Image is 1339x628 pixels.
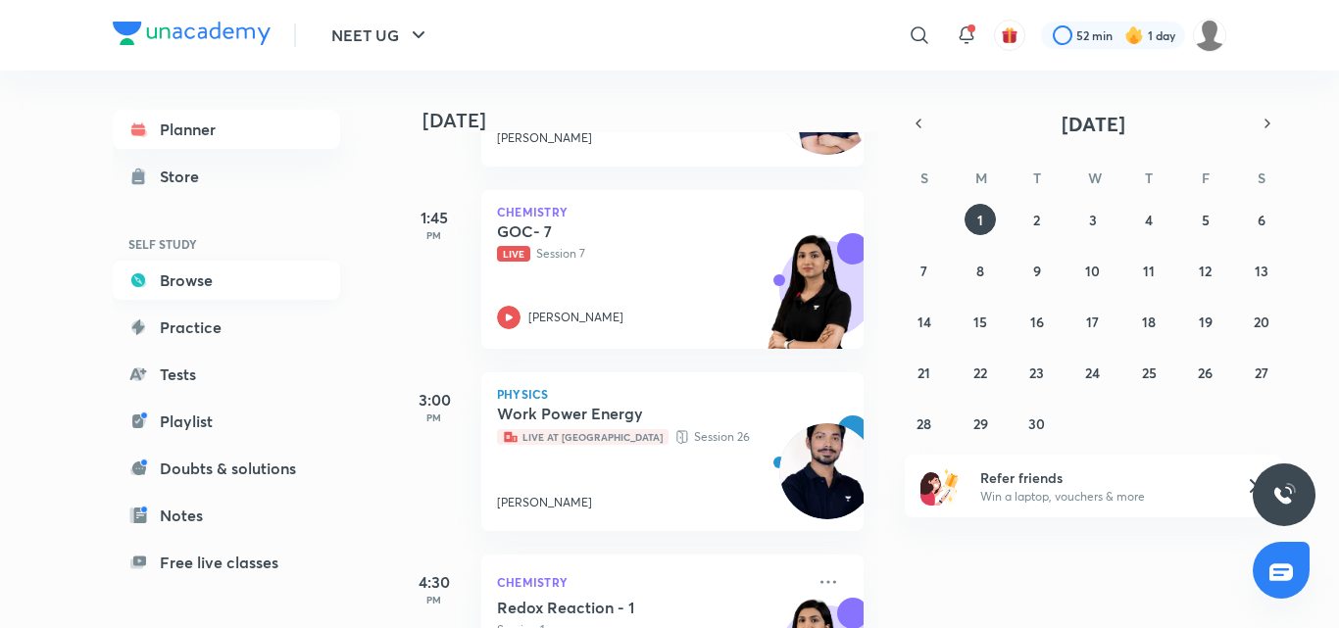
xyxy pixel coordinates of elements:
img: referral [920,466,960,506]
abbr: September 15, 2025 [973,313,987,331]
h6: SELF STUDY [113,227,340,261]
abbr: September 25, 2025 [1142,363,1157,382]
img: Company Logo [113,22,271,45]
span: [DATE] [1062,111,1125,137]
p: Win a laptop, vouchers & more [980,488,1221,506]
abbr: September 10, 2025 [1085,262,1100,280]
abbr: September 19, 2025 [1199,313,1213,331]
span: Live at [GEOGRAPHIC_DATA] [497,429,669,445]
a: Tests [113,355,340,394]
button: September 16, 2025 [1021,306,1053,337]
div: Store [160,165,211,188]
button: NEET UG [320,16,442,55]
button: September 10, 2025 [1077,255,1109,286]
button: September 5, 2025 [1190,204,1221,235]
img: streak [1124,25,1144,45]
p: Physics [497,388,848,400]
button: September 25, 2025 [1133,357,1165,388]
img: unacademy [756,233,864,368]
button: September 12, 2025 [1190,255,1221,286]
h5: 1:45 [395,206,473,229]
button: September 19, 2025 [1190,306,1221,337]
abbr: Wednesday [1088,169,1102,187]
h5: Redox Reaction - 1 [497,598,741,617]
abbr: September 23, 2025 [1029,363,1044,382]
button: September 13, 2025 [1246,255,1277,286]
abbr: September 6, 2025 [1258,211,1265,229]
p: Chemistry [497,206,848,217]
button: September 1, 2025 [965,204,996,235]
abbr: September 4, 2025 [1145,211,1153,229]
button: avatar [994,20,1025,51]
button: September 26, 2025 [1190,357,1221,388]
button: September 9, 2025 [1021,255,1053,286]
button: September 20, 2025 [1246,306,1277,337]
button: September 29, 2025 [965,408,996,439]
abbr: September 26, 2025 [1198,363,1213,382]
abbr: Saturday [1258,169,1265,187]
button: September 22, 2025 [965,357,996,388]
abbr: Sunday [920,169,928,187]
abbr: September 12, 2025 [1199,262,1212,280]
a: Company Logo [113,22,271,50]
button: September 11, 2025 [1133,255,1165,286]
abbr: September 27, 2025 [1255,363,1268,382]
abbr: September 30, 2025 [1028,414,1045,433]
p: [PERSON_NAME] [497,129,592,147]
abbr: September 29, 2025 [973,414,988,433]
h5: 3:00 [395,388,473,411]
button: September 3, 2025 [1077,204,1109,235]
button: September 18, 2025 [1133,306,1165,337]
abbr: September 22, 2025 [973,363,987,382]
abbr: September 18, 2025 [1142,313,1156,331]
abbr: September 1, 2025 [977,211,983,229]
img: ttu [1272,483,1296,507]
a: Free live classes [113,543,340,582]
button: September 7, 2025 [909,255,940,286]
p: Session 26 [497,427,805,447]
a: Doubts & solutions [113,449,340,488]
a: Playlist [113,402,340,441]
abbr: September 17, 2025 [1086,313,1099,331]
abbr: September 14, 2025 [917,313,931,331]
button: September 24, 2025 [1077,357,1109,388]
abbr: Monday [975,169,987,187]
p: Session 7 [497,245,805,263]
abbr: Tuesday [1033,169,1041,187]
abbr: September 20, 2025 [1254,313,1269,331]
abbr: September 9, 2025 [1033,262,1041,280]
button: September 6, 2025 [1246,204,1277,235]
abbr: September 5, 2025 [1202,211,1210,229]
button: September 2, 2025 [1021,204,1053,235]
p: [PERSON_NAME] [497,494,592,511]
a: Practice [113,308,340,347]
p: [PERSON_NAME] [528,309,623,326]
button: September 21, 2025 [909,357,940,388]
abbr: September 8, 2025 [976,262,984,280]
button: September 27, 2025 [1246,357,1277,388]
a: Store [113,157,340,196]
h5: 4:30 [395,570,473,594]
h4: [DATE] [422,109,883,132]
h6: Refer friends [980,467,1221,488]
h5: GOC- 7 [497,221,741,241]
span: Live [497,246,530,262]
p: PM [395,411,473,423]
p: PM [395,229,473,241]
h5: Work Power Energy [497,404,741,423]
abbr: September 11, 2025 [1143,262,1155,280]
p: PM [395,594,473,605]
button: [DATE] [932,110,1254,137]
a: Browse [113,261,340,300]
a: Planner [113,110,340,149]
button: September 15, 2025 [965,306,996,337]
abbr: September 16, 2025 [1030,313,1044,331]
p: Chemistry [497,570,805,594]
abbr: Friday [1202,169,1210,187]
button: September 8, 2025 [965,255,996,286]
abbr: September 3, 2025 [1089,211,1097,229]
button: September 23, 2025 [1021,357,1053,388]
abbr: September 28, 2025 [917,414,931,433]
button: September 14, 2025 [909,306,940,337]
abbr: September 13, 2025 [1255,262,1268,280]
